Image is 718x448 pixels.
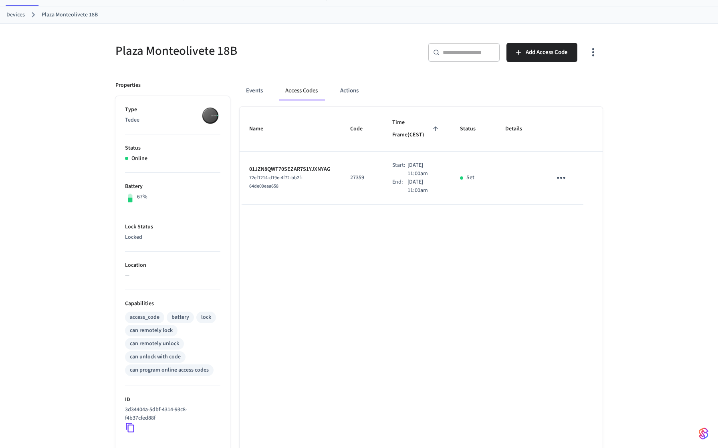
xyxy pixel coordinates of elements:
button: Events [240,81,269,100]
div: can program online access codes [130,366,209,374]
img: SeamLogoGradient.69752ec5.svg [699,427,708,440]
p: Properties [115,81,141,90]
p: Tedee [125,116,220,124]
a: Devices [6,11,25,19]
img: Tedee Smart Lock [200,106,220,126]
p: 3d34404a-5dbf-4314-93c8-f4b37cfed88f [125,406,217,422]
div: lock [201,313,211,322]
p: Battery [125,182,220,191]
span: Time Frame(CEST) [392,116,440,142]
p: Status [125,144,220,152]
table: sticky table [240,107,603,205]
span: Name [249,123,274,135]
button: Add Access Code [506,43,577,62]
span: 72ef1214-d19e-4f72-bb2f-64de09eaa658 [249,174,303,190]
div: can remotely lock [130,326,173,335]
p: ID [125,396,220,404]
div: access_code [130,313,159,322]
span: Code [350,123,373,135]
a: Plaza Monteolivete 18B [42,11,98,19]
p: Lock Status [125,223,220,231]
p: Location [125,261,220,270]
p: 27359 [350,174,373,182]
span: Add Access Code [526,47,568,58]
p: Locked [125,233,220,242]
p: Capabilities [125,300,220,308]
p: [DATE] 11:00am [407,161,441,178]
span: Details [505,123,532,135]
p: — [125,272,220,280]
div: End: [392,178,407,195]
button: Actions [334,81,365,100]
div: Start: [392,161,407,178]
div: can remotely unlock [130,340,179,348]
h5: Plaza Monteolivete 18B [115,43,354,59]
p: 01JZN8QWT70SEZAR7S1YJXNYAG [249,165,331,174]
p: Set [466,174,474,182]
p: Type [125,106,220,114]
div: can unlock with code [130,353,181,361]
p: Online [131,154,147,163]
p: [DATE] 11:00am [407,178,441,195]
div: battery [171,313,189,322]
button: Access Codes [279,81,324,100]
span: Status [460,123,486,135]
div: ant example [240,81,603,100]
p: 67% [137,193,147,201]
